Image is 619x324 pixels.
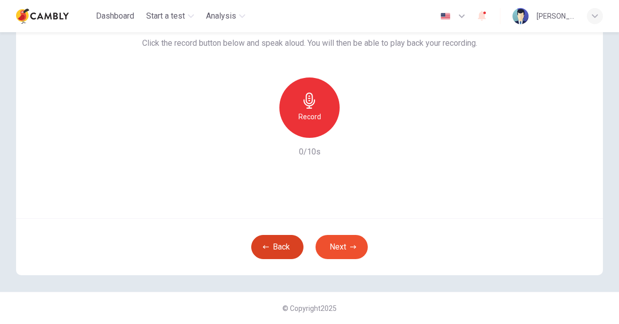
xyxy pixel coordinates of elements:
button: Back [251,235,303,259]
span: Start a test [146,10,185,22]
span: © Copyright 2025 [282,304,337,312]
img: Cambly logo [16,6,69,26]
span: Analysis [206,10,236,22]
img: en [439,13,452,20]
h6: Record [298,111,321,123]
div: [PERSON_NAME] [537,10,575,22]
button: Record [279,77,340,138]
a: Cambly logo [16,6,92,26]
button: Next [316,235,368,259]
h6: 0/10s [299,146,321,158]
span: Dashboard [96,10,134,22]
span: Click the record button below and speak aloud. You will then be able to play back your recording. [142,37,477,49]
button: Analysis [202,7,249,25]
button: Dashboard [92,7,138,25]
button: Start a test [142,7,198,25]
img: Profile picture [512,8,529,24]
